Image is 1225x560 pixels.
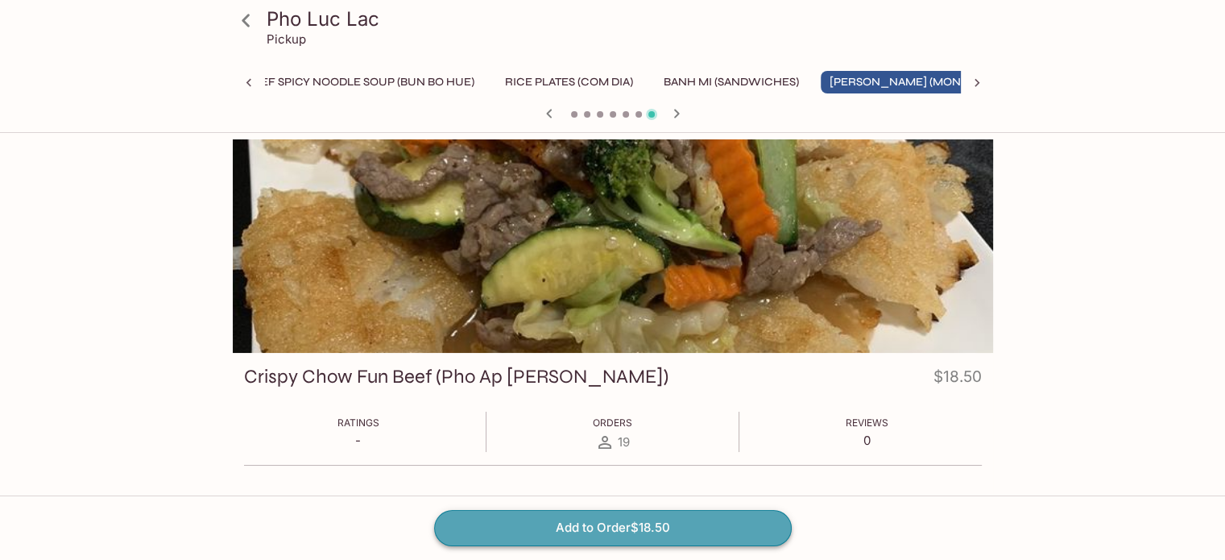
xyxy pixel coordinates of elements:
[434,510,792,545] button: Add to Order$18.50
[846,433,888,448] p: 0
[267,6,987,31] h3: Pho Luc Lac
[238,71,483,93] button: Beef Spicy Noodle Soup (Bun Bo Hue)
[244,364,668,389] h3: Crispy Chow Fun Beef (Pho Ap [PERSON_NAME])
[496,71,642,93] button: Rice Plates (Com Dia)
[821,71,999,93] button: [PERSON_NAME] (Mon Xao)
[233,139,993,353] div: Crispy Chow Fun Beef (Pho Ap Chao Bo)
[933,364,982,396] h4: $18.50
[618,434,630,450] span: 19
[267,31,306,47] p: Pickup
[337,417,379,429] span: Ratings
[593,417,632,429] span: Orders
[337,433,379,448] p: -
[846,417,888,429] span: Reviews
[655,71,808,93] button: Banh Mi (Sandwiches)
